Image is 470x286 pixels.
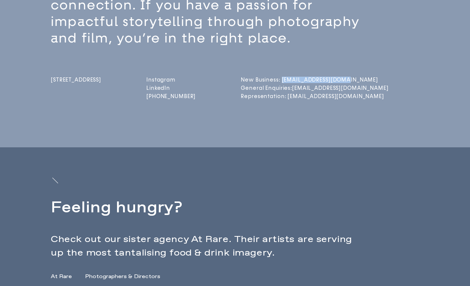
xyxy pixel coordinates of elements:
a: General Enquiries:[EMAIL_ADDRESS][DOMAIN_NAME] [241,85,300,91]
h2: Feeling hungry? [51,197,364,219]
a: Instagram [146,77,196,83]
a: Representation: [EMAIL_ADDRESS][DOMAIN_NAME] [241,93,300,100]
a: [STREET_ADDRESS] [51,77,101,101]
span: [STREET_ADDRESS] [51,77,101,83]
a: At Rare [51,273,72,281]
a: LinkedIn [146,85,196,91]
a: Photographers & Directors [85,273,160,281]
p: Check out our sister agency At Rare. Their artists are serving up the most tantalising food & dri... [51,233,364,260]
a: [PHONE_NUMBER] [146,93,196,100]
a: New Business: [EMAIL_ADDRESS][DOMAIN_NAME] [241,77,300,83]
